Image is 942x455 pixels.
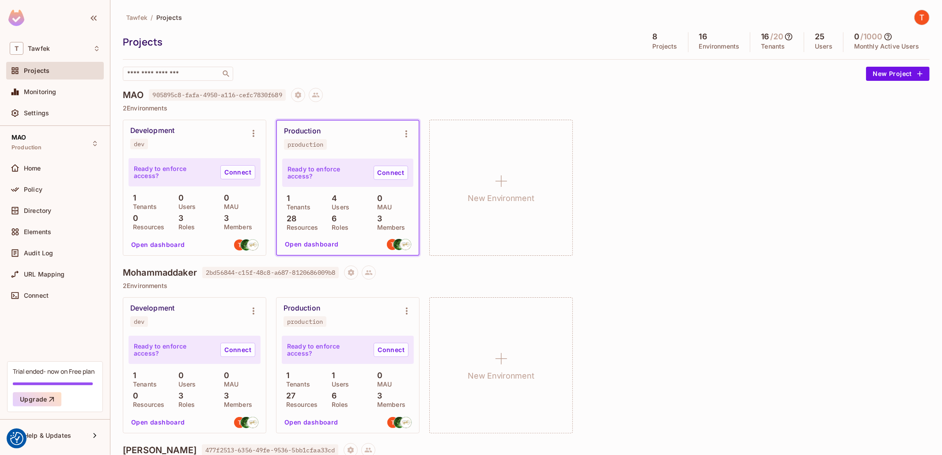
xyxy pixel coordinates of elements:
p: Roles [327,224,348,231]
h5: 0 [854,32,859,41]
span: Projects [156,13,182,22]
img: tawfekov@gmail.com [234,239,245,250]
p: Roles [174,224,195,231]
p: Users [815,43,832,50]
img: SReyMgAAAABJRU5ErkJggg== [8,10,24,26]
p: Roles [174,401,195,408]
p: Tenants [282,381,310,388]
div: dev [134,318,144,325]
img: yasserjamalaldeen@gmail.com [393,239,405,250]
div: dev [134,140,144,148]
span: Project settings [344,270,358,278]
p: MAU [219,203,238,210]
p: 2 Environments [123,105,930,112]
button: Environment settings [245,125,262,142]
h5: / 20 [770,32,783,41]
div: Production [284,127,321,136]
a: Connect [220,343,255,357]
p: 3 [219,391,229,400]
p: MAU [219,381,238,388]
p: Environments [699,43,740,50]
div: Production [284,304,320,313]
a: Connect [374,166,408,180]
button: Open dashboard [128,415,189,429]
p: 0 [219,193,229,202]
p: Resources [129,401,164,408]
p: Ready to enforce access? [134,343,213,357]
p: 4 [327,194,337,203]
span: 2bd56844-c15f-48c8-a687-8120686009b8 [202,267,339,278]
span: Workspace: Tawfek [28,45,50,52]
div: Trial ended- now on Free plan [13,367,95,375]
button: Upgrade [13,392,61,406]
h4: MAO [123,90,144,100]
img: tareqmozayek@gmail.com [247,417,258,428]
img: tawfekov@gmail.com [387,417,398,428]
div: Projects [123,35,637,49]
span: 905895c8-fafa-4950-a116-cefc7830f689 [149,89,285,101]
p: 1 [327,371,335,380]
li: / [151,13,153,22]
p: Ready to enforce access? [287,343,367,357]
div: production [287,318,323,325]
span: Monitoring [24,88,57,95]
p: Resources [129,224,164,231]
button: Consent Preferences [10,432,23,445]
p: 0 [373,371,382,380]
p: Roles [327,401,348,408]
div: Development [130,126,174,135]
p: 28 [282,214,296,223]
span: Help & Updates [24,432,71,439]
button: Environment settings [397,125,415,143]
p: Users [174,203,196,210]
img: tareqmozayek@gmail.com [401,417,412,428]
div: production [288,141,323,148]
p: Tenants [282,204,310,211]
p: Members [219,401,252,408]
h5: 16 [699,32,707,41]
h4: Mohammaddaker [123,267,197,278]
span: Projects [24,67,49,74]
span: Elements [24,228,51,235]
img: tawfekov@gmail.com [234,417,245,428]
span: Project settings [291,92,305,101]
span: MAO [11,134,26,141]
p: Users [327,204,349,211]
p: Users [174,381,196,388]
a: Connect [374,343,409,357]
img: yasserjamalaldeen@gmail.com [241,239,252,250]
h5: 8 [652,32,657,41]
p: 1 [282,371,289,380]
p: Members [373,401,405,408]
span: Policy [24,186,42,193]
p: Users [327,381,349,388]
p: Resources [282,224,318,231]
p: 3 [174,391,183,400]
p: Projects [652,43,677,50]
p: 1 [129,193,136,202]
p: Tenants [129,203,157,210]
img: yasserjamalaldeen@gmail.com [241,417,252,428]
p: 0 [129,391,138,400]
p: 6 [327,391,337,400]
a: Connect [220,165,255,179]
img: tareqmozayek@gmail.com [400,239,411,250]
p: MAU [373,204,392,211]
img: tawfekov@gmail.com [387,239,398,250]
span: Settings [24,110,49,117]
p: 3 [373,391,382,400]
p: 1 [282,194,290,203]
div: Development [130,304,174,313]
p: Tenants [129,381,157,388]
p: 6 [327,214,337,223]
p: 3 [174,214,183,223]
p: MAU [373,381,392,388]
span: T [10,42,23,55]
h1: New Environment [468,192,534,205]
button: Open dashboard [128,238,189,252]
button: Open dashboard [281,415,342,429]
p: Ready to enforce access? [288,166,367,180]
button: Open dashboard [281,237,342,251]
p: 1 [129,371,136,380]
p: Monthly Active Users [854,43,919,50]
